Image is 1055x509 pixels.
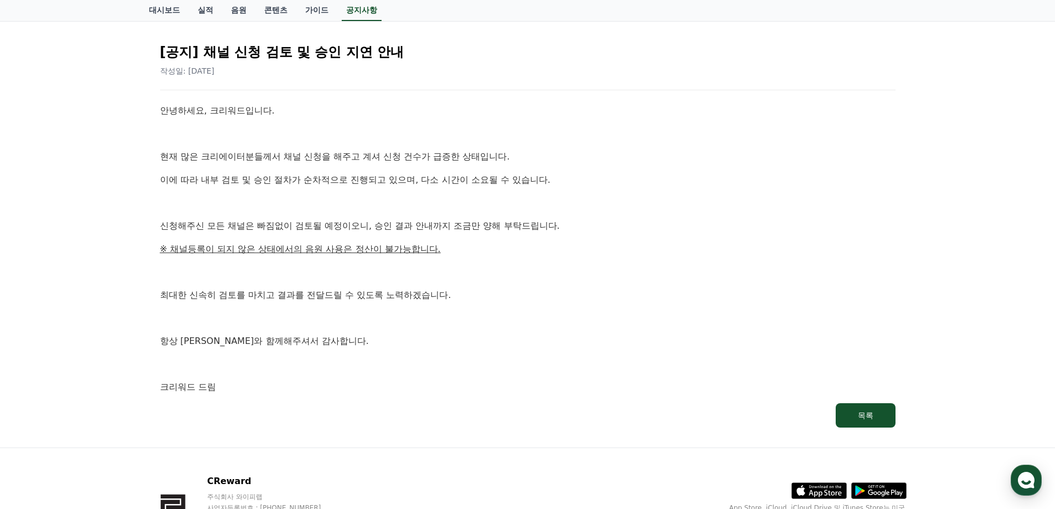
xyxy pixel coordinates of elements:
[143,351,213,379] a: 설정
[73,351,143,379] a: 대화
[160,380,896,394] p: 크리워드 드림
[3,351,73,379] a: 홈
[160,150,896,164] p: 현재 많은 크리에이터분들께서 채널 신청을 해주고 계셔 신청 건수가 급증한 상태입니다.
[836,403,896,428] button: 목록
[35,368,42,377] span: 홈
[160,173,896,187] p: 이에 따라 내부 검토 및 승인 절차가 순차적으로 진행되고 있으며, 다소 시간이 소요될 수 있습니다.
[207,492,342,501] p: 주식회사 와이피랩
[160,219,896,233] p: 신청해주신 모든 채널은 빠짐없이 검토될 예정이오니, 승인 결과 안내까지 조금만 양해 부탁드립니다.
[160,66,215,75] span: 작성일: [DATE]
[207,475,342,488] p: CReward
[858,410,873,421] div: 목록
[160,288,896,302] p: 최대한 신속히 검토를 마치고 결과를 전달드릴 수 있도록 노력하겠습니다.
[160,334,896,348] p: 항상 [PERSON_NAME]와 함께해주셔서 감사합니다.
[160,104,896,118] p: 안녕하세요, 크리워드입니다.
[160,403,896,428] a: 목록
[101,368,115,377] span: 대화
[171,368,184,377] span: 설정
[160,244,441,254] u: ※ 채널등록이 되지 않은 상태에서의 음원 사용은 정산이 불가능합니다.
[160,43,896,61] h2: [공지] 채널 신청 검토 및 승인 지연 안내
